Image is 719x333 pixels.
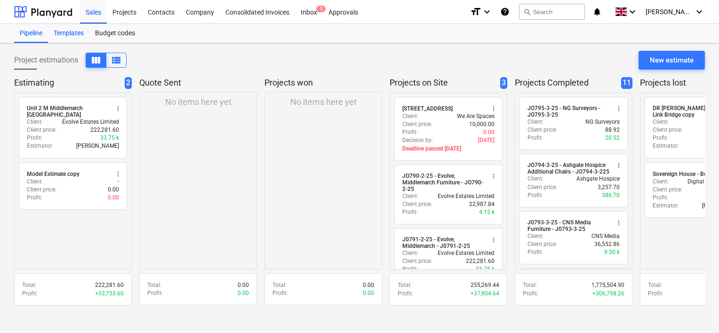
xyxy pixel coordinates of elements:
[14,77,121,89] p: Estimating
[438,192,495,200] p: Evolve Estates Limited
[125,77,132,89] span: 2
[22,290,38,298] p: Profit :
[527,134,543,142] p: Profit :
[27,142,53,150] p: Estimator :
[527,105,609,118] div: JO795-3-25 - NG Surveyors - JO795-3-25
[114,170,122,178] span: more_vert
[95,290,124,298] p: + 33,753.60
[523,290,538,298] p: Profit :
[402,145,495,153] p: Deadline passed [DATE]
[402,173,484,192] div: JO790-2-25 - Evolve, Middlemarch Furniture - JO790-2-25
[402,112,418,120] p: Client :
[481,6,493,17] i: keyboard_arrow_down
[490,105,497,112] span: more_vert
[402,265,418,273] p: Profit :
[402,208,418,216] p: Profit :
[653,134,668,142] p: Profit :
[264,77,378,88] p: Projects won
[602,191,620,199] p: 386.70
[90,126,119,134] p: 222,281.60
[14,53,127,68] div: Project estimations
[111,55,122,66] span: View as columns
[594,240,620,248] p: 36,552.86
[490,236,497,244] span: more_vert
[89,24,141,43] a: Budget codes
[108,186,119,194] p: 0.00
[653,202,679,210] p: Estimator :
[402,105,453,112] div: [STREET_ADDRESS]
[48,24,89,43] a: Templates
[648,290,663,298] p: Profit :
[523,8,531,16] span: search
[605,126,620,134] p: 88.92
[466,257,495,265] p: 222,281.60
[527,183,557,191] p: Client price :
[238,281,249,289] p: 0.00
[653,118,669,126] p: Client :
[114,105,122,112] span: more_vert
[147,289,163,297] p: Profit :
[27,178,43,186] p: Client :
[478,136,495,144] p: [DATE]
[479,208,495,216] p: 4.15 k
[14,24,48,43] a: Pipeline
[653,186,682,194] p: Client price :
[598,183,620,191] p: 3,257.70
[653,142,679,150] p: Estimator :
[398,281,412,289] p: Total :
[402,128,418,136] p: Profit :
[515,77,617,89] p: Projects Completed
[469,120,495,128] p: 10,000.00
[62,118,119,126] p: Evolve Estates Limited
[527,191,543,199] p: Profit :
[527,240,557,248] p: Client price :
[615,105,623,112] span: more_vert
[605,134,620,142] p: 20.52
[471,281,499,289] p: 255,269.44
[469,200,495,208] p: 22,987.84
[27,170,80,178] div: Model Estimate copy
[272,281,287,289] p: Total :
[694,6,705,17] i: keyboard_arrow_down
[165,96,232,108] p: No items here yet
[316,6,326,12] span: 3
[76,142,119,150] p: [PERSON_NAME]
[646,8,693,16] span: [PERSON_NAME]
[476,265,495,273] p: 33.75 k
[648,281,662,289] p: Total :
[27,126,56,134] p: Client price :
[470,6,481,17] i: format_size
[527,126,557,134] p: Client price :
[527,162,609,175] div: JO794-3-25 - Ashgate Hospice Additional Chairs - JO794-3-225
[527,248,543,256] p: Profit :
[576,175,620,183] p: Ashgate Hospice
[402,120,432,128] p: Client price :
[147,281,161,289] p: Total :
[500,77,507,89] span: 3
[402,136,433,144] p: Decision by :
[438,249,495,257] p: Evolve Estates Limited
[402,192,418,200] p: Client :
[272,289,288,297] p: Profit :
[490,173,497,180] span: more_vert
[363,289,374,297] p: 0.00
[500,6,510,17] i: Knowledge base
[390,77,496,89] p: Projects on Site
[363,281,374,289] p: 0.00
[621,77,632,89] span: 11
[402,249,418,257] p: Client :
[27,105,109,118] div: Unit 2 M Middlemarch [GEOGRAPHIC_DATA]
[139,77,253,88] p: Quote Sent
[585,118,620,126] p: NG Surveyors
[527,219,609,232] div: J0793-3-25 - CNS Media Furniture - J0793-3-25
[238,289,249,297] p: 0.00
[591,281,624,289] p: 1,775,504.90
[653,178,669,186] p: Client :
[527,118,543,126] p: Client :
[27,186,56,194] p: Client price :
[639,51,705,70] button: New estimate
[627,6,638,17] i: keyboard_arrow_down
[90,55,102,66] span: View as columns
[471,290,499,298] p: + 37,904.64
[22,281,36,289] p: Total :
